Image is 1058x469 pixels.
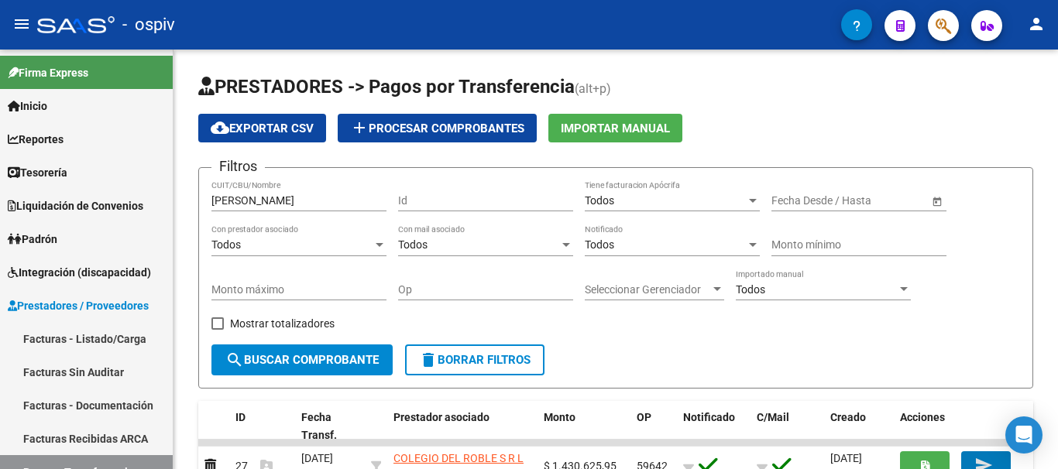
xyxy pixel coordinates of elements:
mat-icon: person [1027,15,1046,33]
div: Open Intercom Messenger [1005,416,1043,454]
span: (alt+p) [575,81,611,96]
datatable-header-cell: OP [630,401,677,452]
span: Padrón [8,231,57,248]
span: OP [637,411,651,423]
span: Buscar Comprobante [225,353,379,367]
datatable-header-cell: Notificado [677,401,751,452]
mat-icon: add [350,118,369,137]
span: PRESTADORES -> Pagos por Transferencia [198,76,575,98]
input: Fecha inicio [771,194,828,207]
h3: Filtros [211,156,265,177]
span: Exportar CSV [211,122,314,135]
button: Borrar Filtros [405,344,544,375]
mat-icon: delete [419,351,438,369]
span: Importar Manual [561,122,670,135]
span: COLEGIO DEL ROBLE S R L [393,452,524,464]
span: Reportes [8,131,64,148]
input: Fecha fin [841,194,917,207]
span: Borrar Filtros [419,353,531,367]
span: ID [235,411,246,423]
datatable-header-cell: Monto [538,401,630,452]
mat-icon: menu [12,15,31,33]
mat-icon: search [225,351,244,369]
span: Seleccionar Gerenciador [585,283,710,296]
datatable-header-cell: C/Mail [751,401,824,452]
span: Todos [398,238,428,251]
span: Monto [544,411,575,423]
datatable-header-cell: Creado [824,401,894,452]
button: Importar Manual [548,114,682,142]
span: Procesar Comprobantes [350,122,524,135]
span: Todos [736,283,765,296]
span: Creado [830,411,866,423]
span: Todos [585,194,614,207]
datatable-header-cell: Fecha Transf. [295,401,365,452]
span: Acciones [900,411,945,423]
span: Integración (discapacidad) [8,264,151,281]
datatable-header-cell: Prestador asociado [387,401,538,452]
span: Liquidación de Convenios [8,197,143,214]
span: Todos [211,238,241,251]
span: Firma Express [8,64,88,81]
span: Notificado [683,411,735,423]
span: Prestadores / Proveedores [8,297,149,314]
span: Tesorería [8,164,67,181]
button: Open calendar [929,193,945,209]
span: - ospiv [122,8,175,42]
datatable-header-cell: Acciones [894,401,1033,452]
button: Procesar Comprobantes [338,114,537,142]
mat-icon: cloud_download [211,118,229,137]
span: Inicio [8,98,47,115]
span: C/Mail [757,411,789,423]
datatable-header-cell: ID [229,401,295,452]
span: Prestador asociado [393,411,489,423]
span: Todos [585,238,614,251]
button: Exportar CSV [198,114,326,142]
span: Fecha Transf. [301,411,337,441]
span: Mostrar totalizadores [230,314,335,333]
button: Buscar Comprobante [211,344,393,375]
